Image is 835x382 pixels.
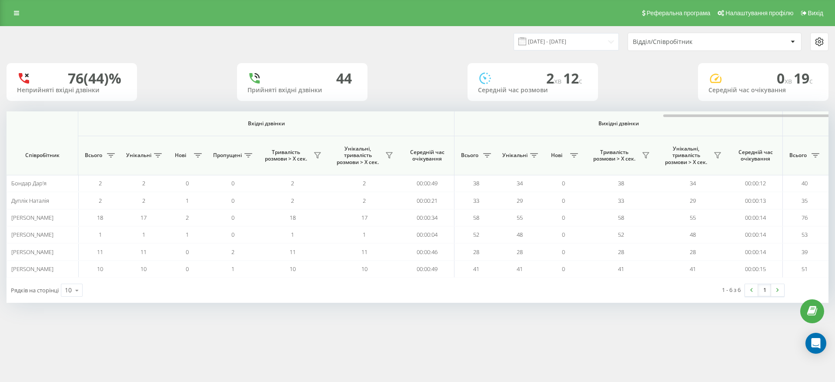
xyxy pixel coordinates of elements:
[517,265,523,273] span: 41
[725,10,793,17] span: Налаштування профілю
[802,265,808,273] span: 51
[690,248,696,256] span: 28
[690,214,696,221] span: 55
[802,214,808,221] span: 76
[186,179,189,187] span: 0
[290,248,296,256] span: 11
[517,197,523,204] span: 29
[186,214,189,221] span: 2
[805,333,826,354] div: Open Intercom Messenger
[400,261,454,278] td: 00:00:49
[690,197,696,204] span: 29
[97,248,103,256] span: 11
[708,87,818,94] div: Середній час очікування
[618,179,624,187] span: 38
[802,248,808,256] span: 39
[291,231,294,238] span: 1
[647,10,711,17] span: Реферальна програма
[97,214,103,221] span: 18
[407,149,448,162] span: Середній час очікування
[363,179,366,187] span: 2
[722,285,741,294] div: 1 - 6 з 6
[618,214,624,221] span: 58
[728,175,783,192] td: 00:00:12
[186,248,189,256] span: 0
[517,248,523,256] span: 28
[291,197,294,204] span: 2
[787,152,809,159] span: Всього
[802,231,808,238] span: 53
[517,179,523,187] span: 34
[400,192,454,209] td: 00:00:21
[473,197,479,204] span: 33
[231,265,234,273] span: 1
[11,214,53,221] span: [PERSON_NAME]
[231,248,234,256] span: 2
[777,69,794,87] span: 0
[690,231,696,238] span: 48
[618,265,624,273] span: 41
[99,231,102,238] span: 1
[728,192,783,209] td: 00:00:13
[562,248,565,256] span: 0
[186,231,189,238] span: 1
[690,265,696,273] span: 41
[126,152,151,159] span: Унікальні
[361,214,367,221] span: 17
[97,265,103,273] span: 10
[758,284,771,296] a: 1
[142,231,145,238] span: 1
[333,145,383,166] span: Унікальні, тривалість розмови > Х сек.
[562,231,565,238] span: 0
[140,214,147,221] span: 17
[517,231,523,238] span: 48
[618,231,624,238] span: 52
[690,179,696,187] span: 34
[473,231,479,238] span: 52
[517,214,523,221] span: 55
[554,76,563,86] span: хв
[363,231,366,238] span: 1
[99,179,102,187] span: 2
[728,226,783,243] td: 00:00:14
[794,69,813,87] span: 19
[735,149,776,162] span: Середній час очікування
[802,197,808,204] span: 35
[562,179,565,187] span: 0
[361,248,367,256] span: 11
[291,179,294,187] span: 2
[14,152,70,159] span: Співробітник
[11,286,59,294] span: Рядків на сторінці
[589,149,639,162] span: Тривалість розмови > Х сек.
[140,265,147,273] span: 10
[231,197,234,204] span: 0
[142,179,145,187] span: 2
[400,175,454,192] td: 00:00:49
[363,197,366,204] span: 2
[83,152,104,159] span: Всього
[802,179,808,187] span: 40
[65,286,72,295] div: 10
[11,265,53,273] span: [PERSON_NAME]
[11,179,47,187] span: Бондар Дарʼя
[11,231,53,238] span: [PERSON_NAME]
[563,69,582,87] span: 12
[502,152,528,159] span: Унікальні
[231,214,234,221] span: 0
[661,145,711,166] span: Унікальні, тривалість розмови > Х сек.
[231,179,234,187] span: 0
[562,265,565,273] span: 0
[11,197,49,204] span: Дуплік Наталія
[808,10,823,17] span: Вихід
[336,70,352,87] div: 44
[140,248,147,256] span: 11
[473,265,479,273] span: 41
[68,70,121,87] div: 76 (44)%
[261,149,311,162] span: Тривалість розмови > Х сек.
[473,179,479,187] span: 38
[546,152,568,159] span: Нові
[186,265,189,273] span: 0
[101,120,431,127] span: Вхідні дзвінки
[400,226,454,243] td: 00:00:04
[170,152,191,159] span: Нові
